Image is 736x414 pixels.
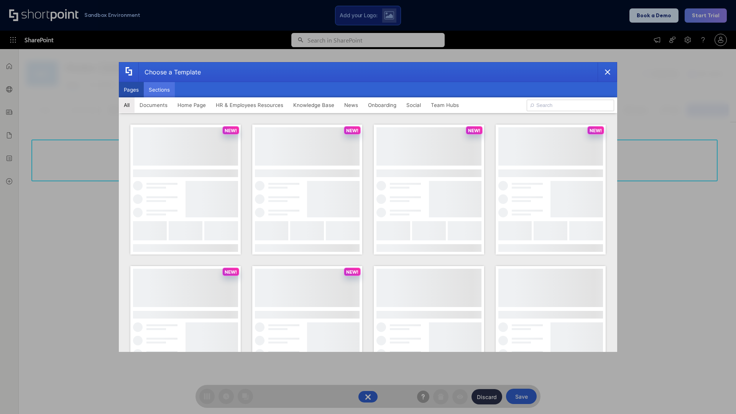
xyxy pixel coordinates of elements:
[225,269,237,275] p: NEW!
[119,97,135,113] button: All
[339,97,363,113] button: News
[590,128,602,133] p: NEW!
[135,97,172,113] button: Documents
[211,97,288,113] button: HR & Employees Resources
[346,128,358,133] p: NEW!
[144,82,175,97] button: Sections
[119,82,144,97] button: Pages
[426,97,464,113] button: Team Hubs
[225,128,237,133] p: NEW!
[346,269,358,275] p: NEW!
[288,97,339,113] button: Knowledge Base
[401,97,426,113] button: Social
[468,128,480,133] p: NEW!
[172,97,211,113] button: Home Page
[363,97,401,113] button: Onboarding
[527,100,614,111] input: Search
[119,62,617,352] div: template selector
[138,62,201,82] div: Choose a Template
[598,325,736,414] iframe: Chat Widget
